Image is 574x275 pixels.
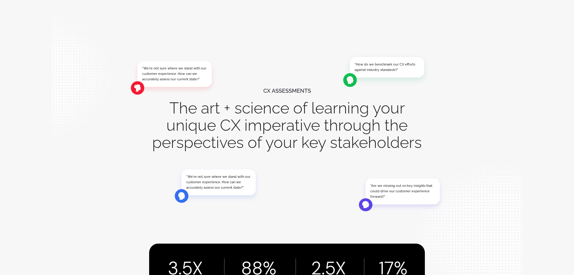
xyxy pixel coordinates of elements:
[263,82,311,99] div: CX ASSESSMENTS
[142,66,207,82] div: "We're not sure where we stand with our customer experience. How can we accurately assess our cur...
[355,62,419,73] div: “How do we benchmark our CX efforts against industry standards?”
[370,183,435,200] div: "Are we missing out on key insights that could drive our customer experience forward?"
[186,174,251,190] div: "We're not sure where we stand with our customer experience. How can we accurately assess our cur...
[150,99,424,151] h1: The art + science of learning your unique CX imperative through the perspectives of your key stak...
